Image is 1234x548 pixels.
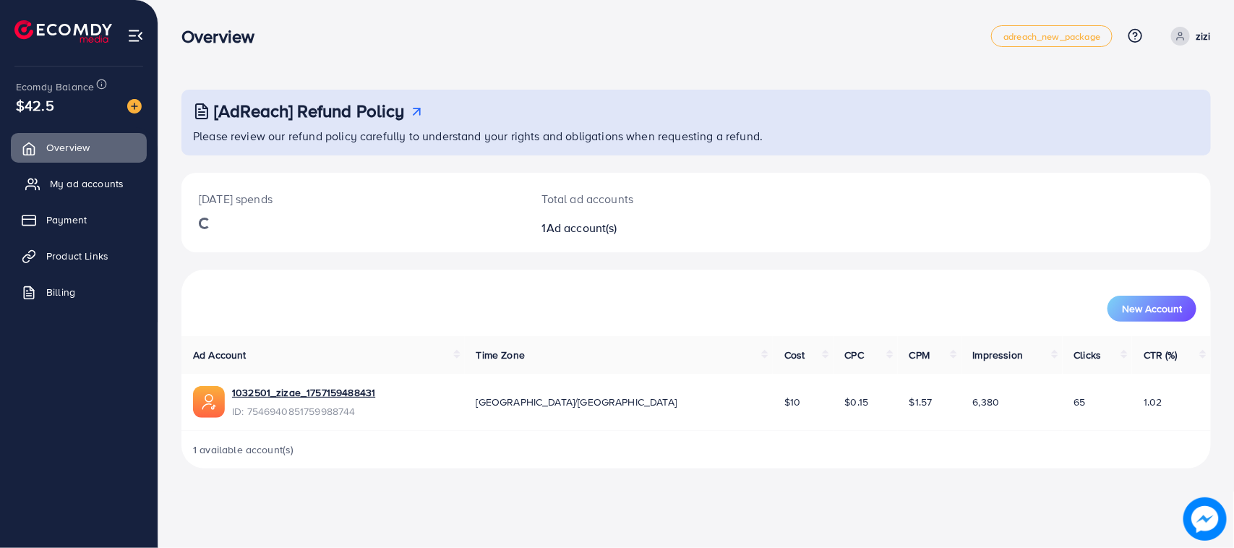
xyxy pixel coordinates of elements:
[199,190,507,207] p: [DATE] spends
[11,205,147,234] a: Payment
[193,127,1202,145] p: Please review our refund policy carefully to understand your rights and obligations when requesti...
[973,348,1024,362] span: Impression
[11,169,147,198] a: My ad accounts
[1144,395,1162,409] span: 1.02
[991,25,1113,47] a: adreach_new_package
[1183,497,1227,541] img: image
[11,278,147,307] a: Billing
[214,100,405,121] h3: [AdReach] Refund Policy
[784,395,800,409] span: $10
[845,395,869,409] span: $0.15
[11,241,147,270] a: Product Links
[193,442,294,457] span: 1 available account(s)
[1074,348,1102,362] span: Clicks
[46,249,108,263] span: Product Links
[232,404,375,419] span: ID: 7546940851759988744
[547,220,617,236] span: Ad account(s)
[16,95,54,116] span: $42.5
[46,285,75,299] span: Billing
[193,348,247,362] span: Ad Account
[181,26,266,47] h3: Overview
[1074,395,1086,409] span: 65
[1122,304,1182,314] span: New Account
[46,140,90,155] span: Overview
[845,348,864,362] span: CPC
[973,395,1000,409] span: 6,380
[542,190,765,207] p: Total ad accounts
[16,80,94,94] span: Ecomdy Balance
[784,348,805,362] span: Cost
[11,133,147,162] a: Overview
[1003,32,1100,41] span: adreach_new_package
[127,27,144,44] img: menu
[1144,348,1178,362] span: CTR (%)
[14,20,112,43] img: logo
[1196,27,1211,45] p: zizi
[193,386,225,418] img: ic-ads-acc.e4c84228.svg
[476,348,525,362] span: Time Zone
[909,395,933,409] span: $1.57
[909,348,930,362] span: CPM
[46,213,87,227] span: Payment
[542,221,765,235] h2: 1
[50,176,124,191] span: My ad accounts
[1165,27,1211,46] a: zizi
[232,385,375,400] a: 1032501_zizae_1757159488431
[127,99,142,114] img: image
[1107,296,1196,322] button: New Account
[476,395,677,409] span: [GEOGRAPHIC_DATA]/[GEOGRAPHIC_DATA]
